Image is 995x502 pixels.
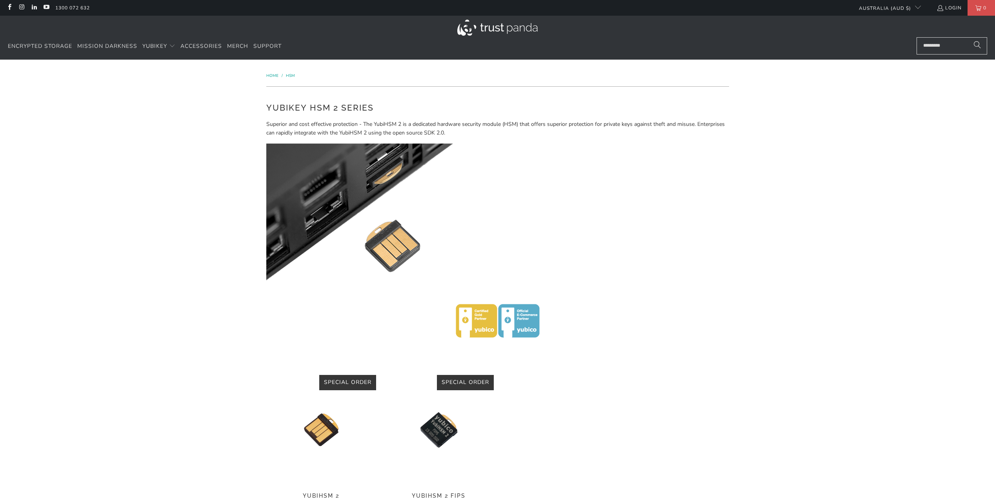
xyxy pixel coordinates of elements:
[266,102,729,114] h2: YubiKey HSM 2 Series
[77,42,137,50] span: Mission Darkness
[8,37,282,56] nav: Translation missing: en.navigation.header.main_nav
[917,37,987,55] input: Search...
[266,73,280,78] a: Home
[457,20,538,36] img: Trust Panda Australia
[384,375,494,485] img: YubiHSM 2 FIPS - Trust Panda
[384,493,494,499] span: YubiHSM 2 FIPS
[142,37,175,56] summary: YubiKey
[253,37,282,56] a: Support
[266,493,376,499] span: YubiHSM 2
[324,378,371,386] span: Special Order
[6,5,13,11] a: Trust Panda Australia on Facebook
[77,37,137,56] a: Mission Darkness
[266,375,376,485] img: YubiHSM 2 - Trust Panda
[968,37,987,55] button: Search
[180,37,222,56] a: Accessories
[8,37,72,56] a: Encrypted Storage
[937,4,962,12] a: Login
[227,42,248,50] span: Merch
[286,73,295,78] a: HSM
[266,73,278,78] span: Home
[31,5,37,11] a: Trust Panda Australia on LinkedIn
[282,73,283,78] span: /
[8,42,72,50] span: Encrypted Storage
[266,120,729,138] p: Superior and cost effective protection - The YubiHSM 2 is a dedicated hardware security module (H...
[142,42,167,50] span: YubiKey
[227,37,248,56] a: Merch
[253,42,282,50] span: Support
[18,5,25,11] a: Trust Panda Australia on Instagram
[442,378,489,386] span: Special Order
[180,42,222,50] span: Accessories
[43,5,49,11] a: Trust Panda Australia on YouTube
[55,4,90,12] a: 1300 072 632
